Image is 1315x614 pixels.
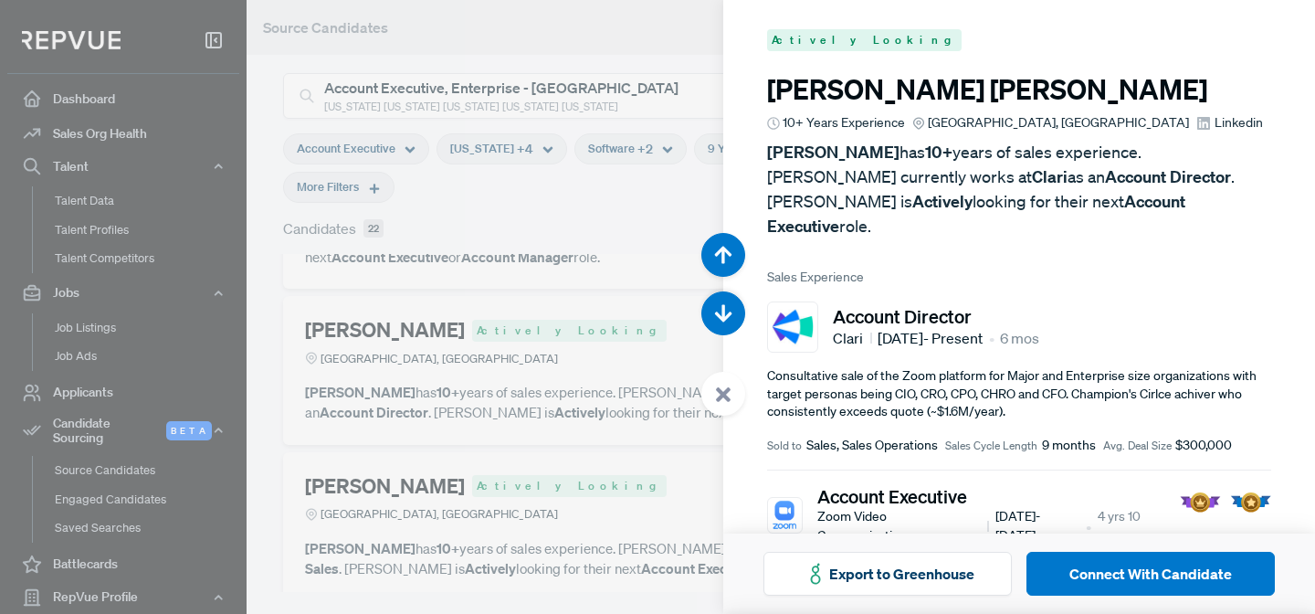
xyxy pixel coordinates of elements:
h5: Account Executive [817,485,1165,507]
strong: Actively [912,191,973,212]
p: Consultative sale of the Zoom platform for Major and Enterprise size organizations with target pe... [767,367,1271,421]
span: 10+ Years Experience [783,113,905,132]
span: Sales Cycle Length [945,438,1037,454]
h3: [PERSON_NAME] [PERSON_NAME] [767,73,1271,106]
span: Actively Looking [767,29,962,51]
p: has years of sales experience. [PERSON_NAME] currently works at as an . [PERSON_NAME] is looking ... [767,140,1271,238]
span: 9 months [1042,436,1096,455]
img: Quota Badge [1230,492,1271,513]
h5: Account Director [833,305,1039,327]
span: Sales, Sales Operations [806,436,938,455]
strong: Account Director [1105,166,1231,187]
article: • [989,327,994,349]
img: Clari [772,306,814,348]
span: [DATE] - Present [878,327,983,349]
span: Clari [833,327,872,349]
span: Linkedin [1215,113,1263,132]
span: 4 yrs 10 mos [1098,507,1166,545]
img: Zoom Video Communications [770,500,799,530]
strong: 10+ [925,142,952,163]
span: Avg. Deal Size [1103,438,1172,454]
img: President Badge [1180,492,1221,513]
span: [DATE] - [DATE] [995,507,1080,545]
span: Sales Experience [767,268,1271,287]
span: Zoom Video Communications [817,507,989,545]
span: 6 mos [1000,327,1039,349]
span: [GEOGRAPHIC_DATA], [GEOGRAPHIC_DATA] [928,113,1189,132]
button: Export to Greenhouse [763,552,1012,596]
a: Linkedin [1196,113,1262,132]
span: $300,000 [1175,436,1232,455]
span: Sold to [767,438,802,454]
strong: Clari [1032,166,1068,187]
button: Connect With Candidate [1026,552,1275,596]
strong: [PERSON_NAME] [767,142,899,163]
article: • [1086,515,1091,537]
